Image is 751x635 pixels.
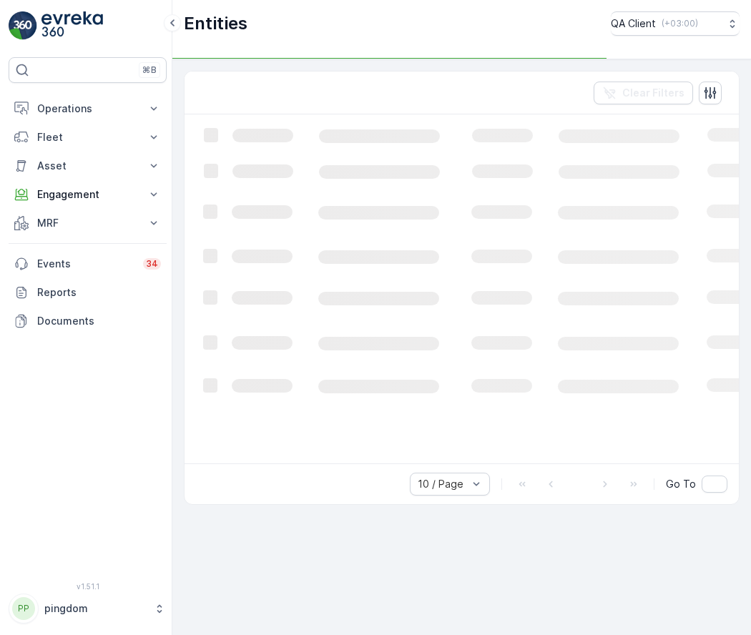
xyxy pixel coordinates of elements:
[611,11,740,36] button: QA Client(+03:00)
[622,86,684,100] p: Clear Filters
[9,250,167,278] a: Events34
[9,180,167,209] button: Engagement
[12,597,35,620] div: PP
[9,209,167,237] button: MRF
[9,123,167,152] button: Fleet
[37,187,138,202] p: Engagement
[594,82,693,104] button: Clear Filters
[662,18,698,29] p: ( +03:00 )
[41,11,103,40] img: logo_light-DOdMpM7g.png
[44,601,147,616] p: pingdom
[37,130,138,144] p: Fleet
[142,64,157,76] p: ⌘B
[37,257,134,271] p: Events
[37,159,138,173] p: Asset
[37,285,161,300] p: Reports
[666,477,696,491] span: Go To
[37,216,138,230] p: MRF
[9,11,37,40] img: logo
[37,314,161,328] p: Documents
[9,594,167,624] button: PPpingdom
[611,16,656,31] p: QA Client
[37,102,138,116] p: Operations
[9,307,167,335] a: Documents
[146,258,158,270] p: 34
[9,152,167,180] button: Asset
[9,278,167,307] a: Reports
[9,582,167,591] span: v 1.51.1
[184,12,247,35] p: Entities
[9,94,167,123] button: Operations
